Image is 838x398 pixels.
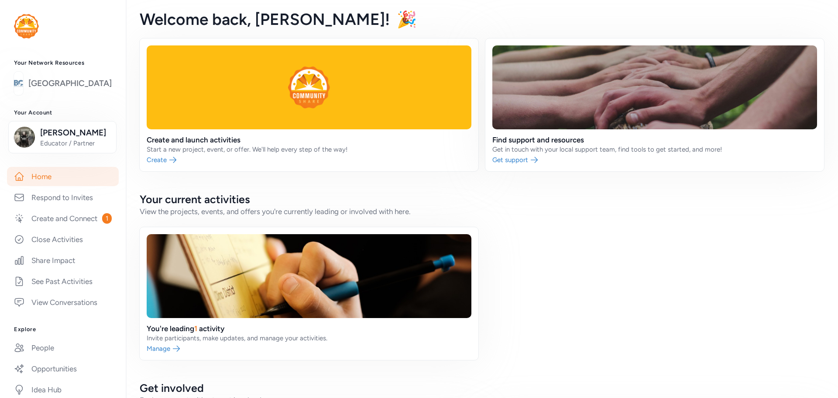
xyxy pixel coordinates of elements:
span: Educator / Partner [40,139,111,148]
h2: Get involved [140,381,824,395]
h3: Your Account [14,109,112,116]
a: Create and Connect1 [7,209,119,228]
a: See Past Activities [7,272,119,291]
a: [GEOGRAPHIC_DATA] [28,77,112,90]
img: logo [14,14,39,38]
h3: Explore [14,326,112,333]
span: 🎉 [397,10,417,29]
a: Home [7,167,119,186]
span: [PERSON_NAME] [40,127,111,139]
span: 1 [102,213,112,224]
button: [PERSON_NAME]Educator / Partner [8,121,117,153]
h2: Your current activities [140,192,824,206]
a: Share Impact [7,251,119,270]
a: View Conversations [7,293,119,312]
span: Welcome back , [PERSON_NAME]! [140,10,390,29]
h3: Your Network Resources [14,59,112,66]
a: Opportunities [7,359,119,378]
img: logo [14,74,23,93]
a: Respond to Invites [7,188,119,207]
div: View the projects, events, and offers you're currently leading or involved with here. [140,206,824,217]
a: Close Activities [7,230,119,249]
a: People [7,338,119,357]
